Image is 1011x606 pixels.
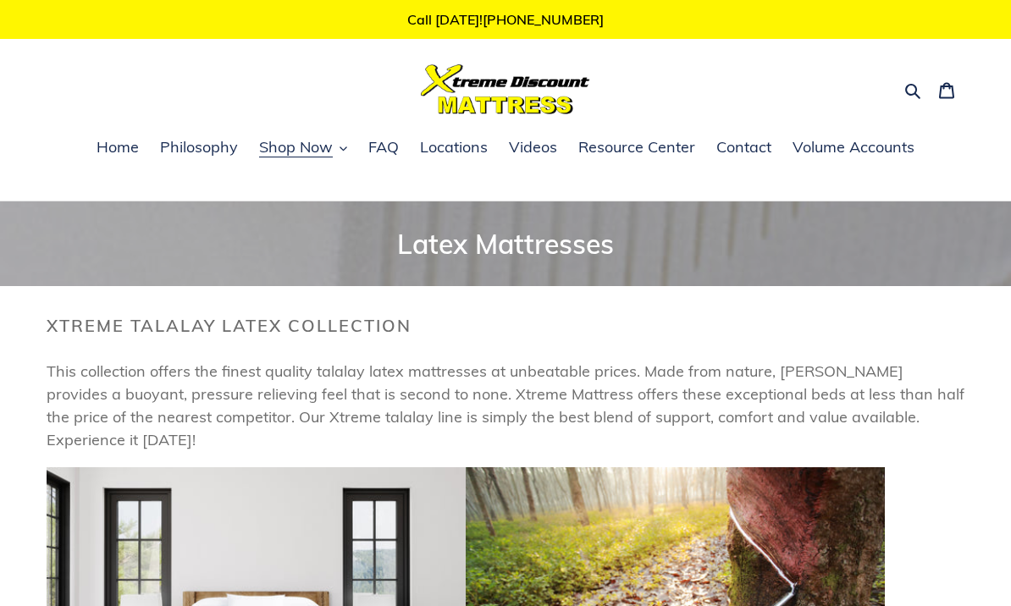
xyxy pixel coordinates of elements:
span: Contact [716,137,771,157]
span: Shop Now [259,137,333,157]
a: FAQ [360,135,407,161]
span: Videos [509,137,557,157]
a: Contact [708,135,780,161]
span: Locations [420,137,488,157]
span: Volume Accounts [793,137,914,157]
a: Videos [500,135,566,161]
a: Volume Accounts [784,135,923,161]
span: Home [97,137,139,157]
h2: Xtreme Talalay Latex Collection [47,316,964,336]
span: Resource Center [578,137,695,157]
p: This collection offers the finest quality talalay latex mattresses at unbeatable prices. Made fro... [47,360,964,451]
a: Resource Center [570,135,704,161]
a: Locations [412,135,496,161]
span: Philosophy [160,137,238,157]
a: Home [88,135,147,161]
span: Latex Mattresses [397,227,614,261]
img: Xtreme Discount Mattress [421,64,590,114]
span: FAQ [368,137,399,157]
a: [PHONE_NUMBER] [483,11,604,28]
a: Philosophy [152,135,246,161]
button: Shop Now [251,135,356,161]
